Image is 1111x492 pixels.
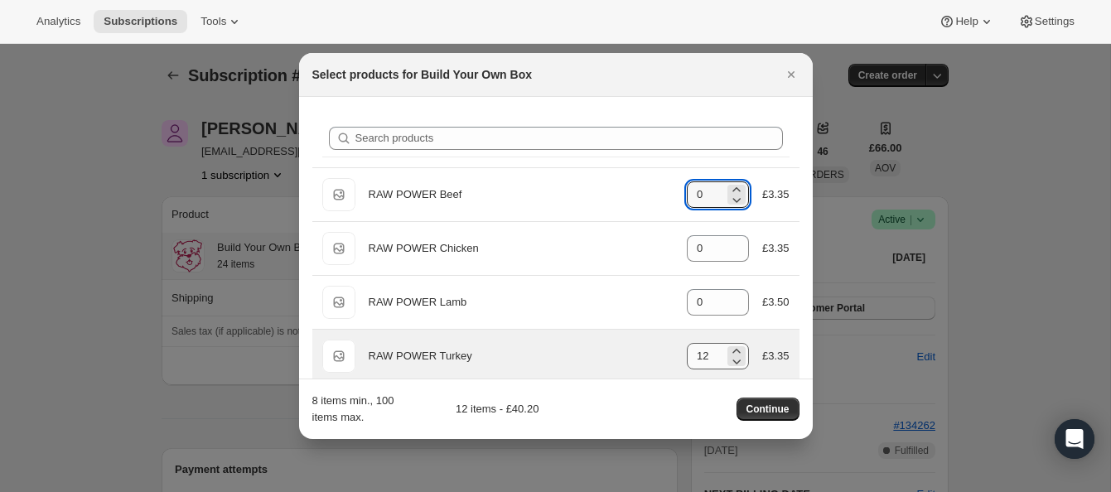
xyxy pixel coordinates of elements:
span: Analytics [36,15,80,28]
div: RAW POWER Lamb [369,294,674,311]
div: 12 items - £40.20 [402,401,539,417]
span: Subscriptions [104,15,177,28]
h2: Select products for Build Your Own Box [312,66,533,83]
div: 8 items min., 100 items max. [312,393,395,426]
button: Continue [737,398,799,421]
button: Subscriptions [94,10,187,33]
div: Open Intercom Messenger [1055,419,1094,459]
button: Settings [1008,10,1084,33]
span: Help [955,15,978,28]
div: £3.50 [762,294,790,311]
span: Tools [200,15,226,28]
div: RAW POWER Chicken [369,240,674,257]
button: Analytics [27,10,90,33]
button: Tools [191,10,253,33]
span: Continue [746,403,790,416]
div: RAW POWER Beef [369,186,674,203]
button: Help [929,10,1004,33]
div: £3.35 [762,348,790,364]
span: Settings [1035,15,1075,28]
div: RAW POWER Turkey [369,348,674,364]
div: £3.35 [762,240,790,257]
input: Search products [355,127,783,150]
div: £3.35 [762,186,790,203]
button: Close [780,63,803,86]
